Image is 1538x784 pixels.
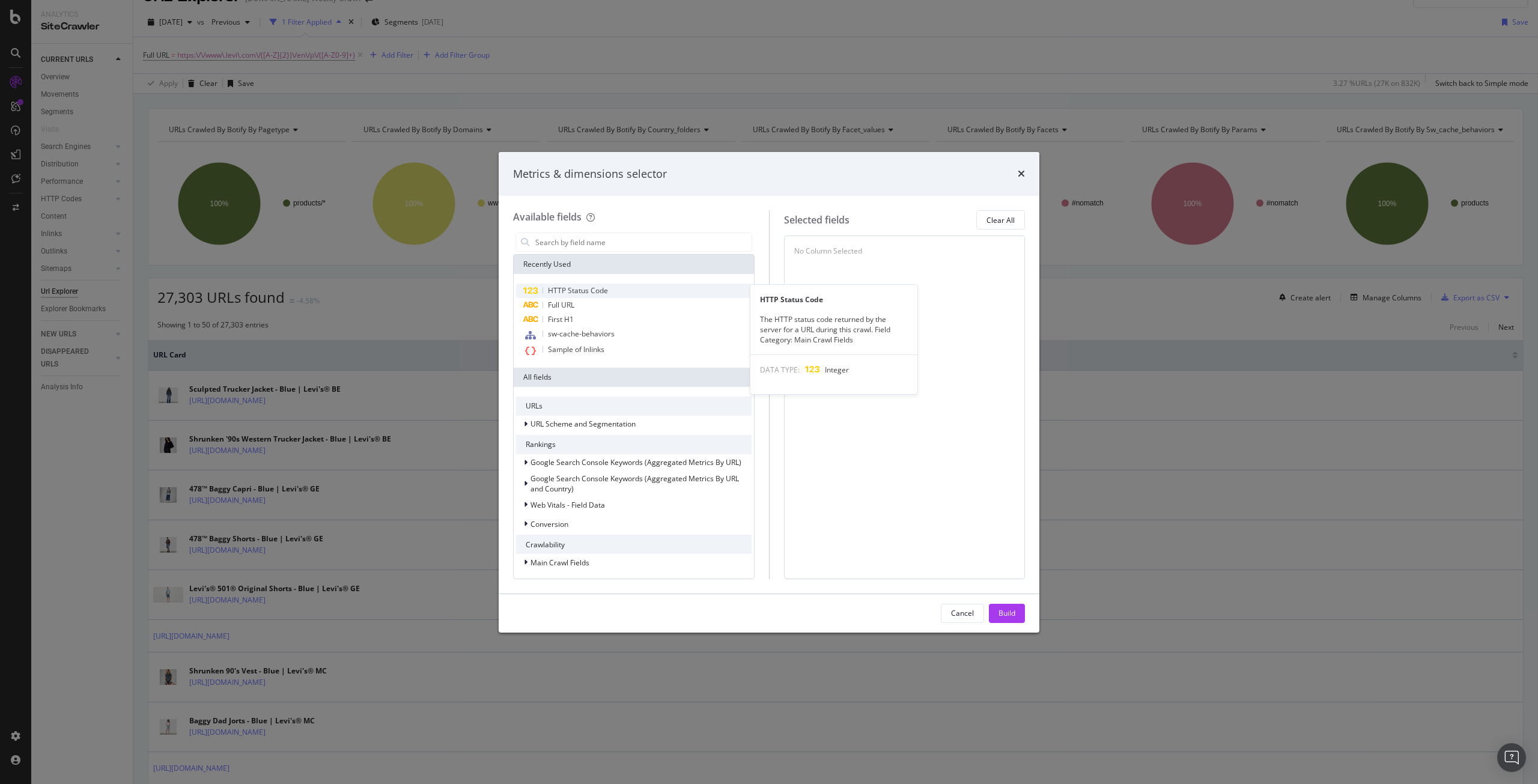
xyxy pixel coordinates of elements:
div: No Column Selected [794,246,862,256]
div: URLs [516,397,752,416]
span: DATA TYPE: [760,365,800,375]
button: Build [989,604,1025,623]
div: Cancel [951,608,974,618]
div: modal [499,152,1039,633]
span: Sample of Inlinks [548,344,604,354]
span: Conversion [530,519,568,529]
div: Build [998,608,1015,618]
span: sw-cache-behaviors [548,329,615,339]
span: Full URL [548,300,574,310]
div: All fields [514,368,754,387]
input: Search by field name [534,233,752,251]
div: Available fields [513,210,582,223]
div: times [1018,166,1025,182]
span: Integer [825,365,849,375]
span: First H1 [548,314,574,324]
div: Crawlability [516,535,752,554]
span: Google Search Console Keywords (Aggregated Metrics By URL and Country) [530,473,739,494]
div: HTTP Status Code [750,294,917,305]
span: URL Scheme and Segmentation [530,419,636,429]
button: Clear All [976,210,1025,229]
div: Metrics & dimensions selector [513,166,667,182]
span: Web Vitals - Field Data [530,500,605,510]
div: Recently Used [514,255,754,274]
span: Crawls and Visits (Logs) [530,577,609,587]
div: Selected fields [784,213,850,227]
span: HTTP Status Code [548,285,608,296]
span: Main Crawl Fields [530,558,589,568]
div: The HTTP status code returned by the server for a URL during this crawl. Field Category: Main Cra... [750,314,917,345]
span: Google Search Console Keywords (Aggregated Metrics By URL) [530,457,741,467]
div: Clear All [986,215,1015,225]
div: Rankings [516,435,752,454]
div: Open Intercom Messenger [1497,743,1526,772]
button: Cancel [941,604,984,623]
